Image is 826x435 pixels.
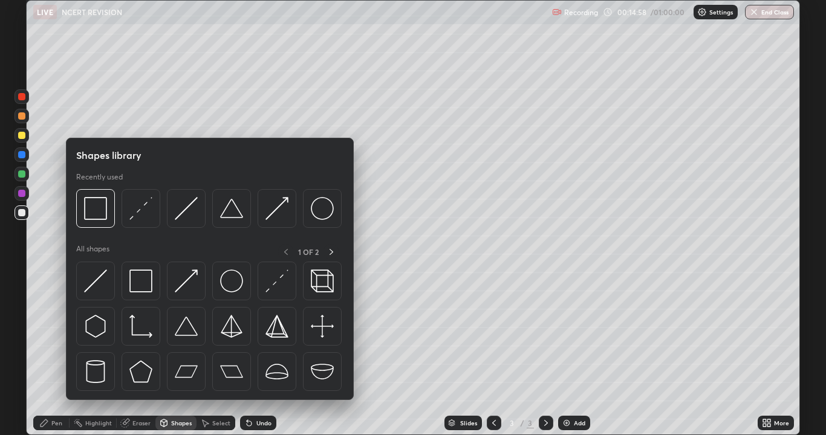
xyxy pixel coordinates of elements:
p: 1 OF 2 [298,247,319,257]
img: svg+xml;charset=utf-8,%3Csvg%20xmlns%3D%22http%3A%2F%2Fwww.w3.org%2F2000%2Fsvg%22%20width%3D%2234... [84,197,107,220]
img: svg+xml;charset=utf-8,%3Csvg%20xmlns%3D%22http%3A%2F%2Fwww.w3.org%2F2000%2Fsvg%22%20width%3D%2238... [220,197,243,220]
img: svg+xml;charset=utf-8,%3Csvg%20xmlns%3D%22http%3A%2F%2Fwww.w3.org%2F2000%2Fsvg%22%20width%3D%2230... [84,315,107,338]
img: end-class-cross [749,7,759,17]
img: class-settings-icons [697,7,707,17]
img: svg+xml;charset=utf-8,%3Csvg%20xmlns%3D%22http%3A%2F%2Fwww.w3.org%2F2000%2Fsvg%22%20width%3D%2230... [175,269,198,292]
div: 3 [506,419,518,427]
img: svg+xml;charset=utf-8,%3Csvg%20xmlns%3D%22http%3A%2F%2Fwww.w3.org%2F2000%2Fsvg%22%20width%3D%2230... [175,197,198,220]
img: svg+xml;charset=utf-8,%3Csvg%20xmlns%3D%22http%3A%2F%2Fwww.w3.org%2F2000%2Fsvg%22%20width%3D%2240... [311,315,334,338]
img: svg+xml;charset=utf-8,%3Csvg%20xmlns%3D%22http%3A%2F%2Fwww.w3.org%2F2000%2Fsvg%22%20width%3D%2236... [220,269,243,292]
div: 3 [527,417,534,428]
div: Slides [460,420,477,426]
div: / [521,419,524,427]
div: More [774,420,789,426]
img: svg+xml;charset=utf-8,%3Csvg%20xmlns%3D%22http%3A%2F%2Fwww.w3.org%2F2000%2Fsvg%22%20width%3D%2234... [129,360,152,383]
img: svg+xml;charset=utf-8,%3Csvg%20xmlns%3D%22http%3A%2F%2Fwww.w3.org%2F2000%2Fsvg%22%20width%3D%2238... [311,360,334,383]
img: svg+xml;charset=utf-8,%3Csvg%20xmlns%3D%22http%3A%2F%2Fwww.w3.org%2F2000%2Fsvg%22%20width%3D%2230... [129,197,152,220]
p: LIVE [37,7,53,17]
div: Eraser [132,420,151,426]
img: svg+xml;charset=utf-8,%3Csvg%20xmlns%3D%22http%3A%2F%2Fwww.w3.org%2F2000%2Fsvg%22%20width%3D%2238... [265,360,288,383]
img: recording.375f2c34.svg [552,7,562,17]
p: NCERT REVISION [62,7,122,17]
div: Select [212,420,230,426]
img: svg+xml;charset=utf-8,%3Csvg%20xmlns%3D%22http%3A%2F%2Fwww.w3.org%2F2000%2Fsvg%22%20width%3D%2230... [84,269,107,292]
img: svg+xml;charset=utf-8,%3Csvg%20xmlns%3D%22http%3A%2F%2Fwww.w3.org%2F2000%2Fsvg%22%20width%3D%2234... [265,315,288,338]
img: svg+xml;charset=utf-8,%3Csvg%20xmlns%3D%22http%3A%2F%2Fwww.w3.org%2F2000%2Fsvg%22%20width%3D%2234... [129,269,152,292]
img: svg+xml;charset=utf-8,%3Csvg%20xmlns%3D%22http%3A%2F%2Fwww.w3.org%2F2000%2Fsvg%22%20width%3D%2228... [84,360,107,383]
img: svg+xml;charset=utf-8,%3Csvg%20xmlns%3D%22http%3A%2F%2Fwww.w3.org%2F2000%2Fsvg%22%20width%3D%2234... [220,315,243,338]
img: svg+xml;charset=utf-8,%3Csvg%20xmlns%3D%22http%3A%2F%2Fwww.w3.org%2F2000%2Fsvg%22%20width%3D%2244... [175,360,198,383]
img: svg+xml;charset=utf-8,%3Csvg%20xmlns%3D%22http%3A%2F%2Fwww.w3.org%2F2000%2Fsvg%22%20width%3D%2230... [265,197,288,220]
div: Add [574,420,585,426]
p: All shapes [76,244,109,259]
div: Undo [256,420,272,426]
img: svg+xml;charset=utf-8,%3Csvg%20xmlns%3D%22http%3A%2F%2Fwww.w3.org%2F2000%2Fsvg%22%20width%3D%2244... [220,360,243,383]
img: svg+xml;charset=utf-8,%3Csvg%20xmlns%3D%22http%3A%2F%2Fwww.w3.org%2F2000%2Fsvg%22%20width%3D%2233... [129,315,152,338]
p: Recently used [76,172,123,182]
h5: Shapes library [76,148,141,163]
div: Highlight [85,420,112,426]
img: add-slide-button [562,418,571,428]
div: Shapes [171,420,192,426]
div: Pen [51,420,62,426]
img: svg+xml;charset=utf-8,%3Csvg%20xmlns%3D%22http%3A%2F%2Fwww.w3.org%2F2000%2Fsvg%22%20width%3D%2235... [311,269,334,292]
img: svg+xml;charset=utf-8,%3Csvg%20xmlns%3D%22http%3A%2F%2Fwww.w3.org%2F2000%2Fsvg%22%20width%3D%2230... [265,269,288,292]
img: svg+xml;charset=utf-8,%3Csvg%20xmlns%3D%22http%3A%2F%2Fwww.w3.org%2F2000%2Fsvg%22%20width%3D%2236... [311,197,334,220]
button: End Class [745,5,794,19]
p: Settings [709,9,733,15]
img: svg+xml;charset=utf-8,%3Csvg%20xmlns%3D%22http%3A%2F%2Fwww.w3.org%2F2000%2Fsvg%22%20width%3D%2238... [175,315,198,338]
p: Recording [564,8,598,17]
